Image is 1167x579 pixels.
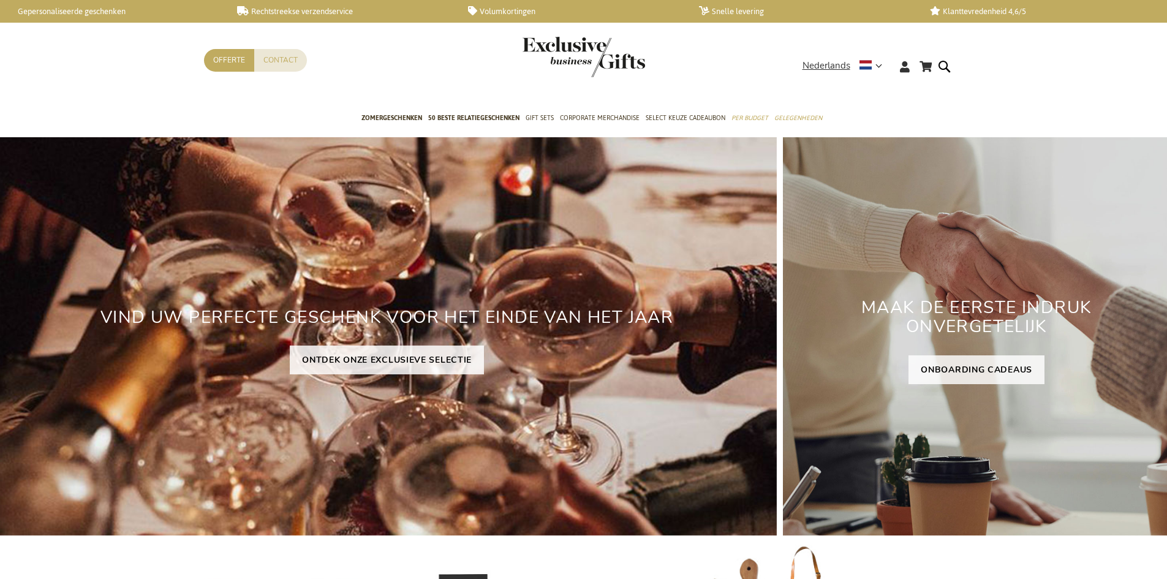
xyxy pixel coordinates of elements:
[930,6,1141,17] a: Klanttevredenheid 4,6/5
[803,59,850,73] span: Nederlands
[526,112,554,124] span: Gift Sets
[361,104,422,134] a: Zomergeschenken
[646,104,725,134] a: Select Keuze Cadeaubon
[731,112,768,124] span: Per Budget
[254,49,307,72] a: Contact
[468,6,679,17] a: Volumkortingen
[774,104,822,134] a: Gelegenheden
[560,104,640,134] a: Corporate Merchandise
[526,104,554,134] a: Gift Sets
[428,104,519,134] a: 50 beste relatiegeschenken
[731,104,768,134] a: Per Budget
[6,6,217,17] a: Gepersonaliseerde geschenken
[428,112,519,124] span: 50 beste relatiegeschenken
[908,355,1044,384] a: ONBOARDING CADEAUS
[237,6,448,17] a: Rechtstreekse verzendservice
[523,37,645,77] img: Exclusive Business gifts logo
[699,6,910,17] a: Snelle levering
[290,346,484,374] a: ONTDEK ONZE EXCLUSIEVE SELECTIE
[774,112,822,124] span: Gelegenheden
[204,49,254,72] a: Offerte
[361,112,422,124] span: Zomergeschenken
[560,112,640,124] span: Corporate Merchandise
[803,59,890,73] div: Nederlands
[523,37,584,77] a: store logo
[646,112,725,124] span: Select Keuze Cadeaubon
